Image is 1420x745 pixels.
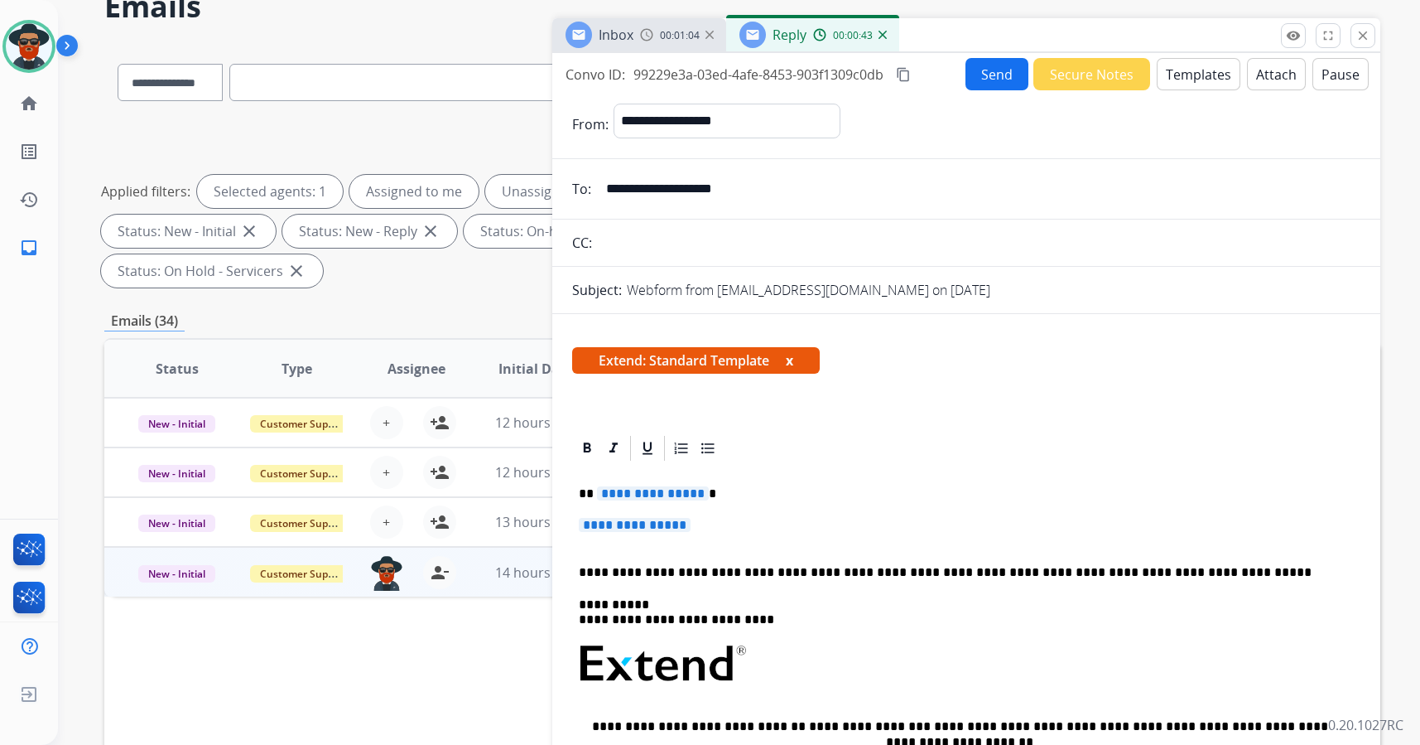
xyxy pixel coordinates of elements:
[197,175,343,208] div: Selected agents: 1
[1157,58,1240,90] button: Templates
[370,556,403,591] img: agent-avatar
[498,359,573,379] span: Initial Date
[572,347,820,374] span: Extend: Standard Template
[696,436,720,461] div: Bullet List
[250,565,358,583] span: Customer Support
[138,565,215,583] span: New - Initial
[965,58,1028,90] button: Send
[601,436,626,461] div: Italic
[138,465,215,482] span: New - Initial
[138,515,215,532] span: New - Initial
[495,564,577,582] span: 14 hours ago
[464,215,679,248] div: Status: On-hold – Internal
[633,65,883,84] span: 99229e3a-03ed-4afe-8453-903f1309c0db
[383,462,390,482] span: +
[1312,58,1369,90] button: Pause
[773,26,806,44] span: Reply
[495,414,577,432] span: 12 hours ago
[421,221,440,241] mat-icon: close
[6,23,52,70] img: avatar
[660,29,700,42] span: 00:01:04
[250,515,358,532] span: Customer Support
[1321,28,1336,43] mat-icon: fullscreen
[430,462,450,482] mat-icon: person_add
[282,215,457,248] div: Status: New - Reply
[627,280,990,300] p: Webform from [EMAIL_ADDRESS][DOMAIN_NAME] on [DATE]
[286,261,306,281] mat-icon: close
[282,359,312,379] span: Type
[387,359,445,379] span: Assignee
[138,415,215,433] span: New - Initial
[1033,58,1150,90] button: Secure Notes
[101,254,323,288] div: Status: On Hold - Servicers
[101,215,276,248] div: Status: New - Initial
[1328,715,1403,735] p: 0.20.1027RC
[786,351,793,370] button: x
[572,280,622,300] p: Subject:
[370,506,403,539] button: +
[19,190,39,210] mat-icon: history
[485,175,592,208] div: Unassigned
[383,512,390,532] span: +
[669,436,694,461] div: Ordered List
[370,456,403,489] button: +
[1355,28,1370,43] mat-icon: close
[19,142,39,162] mat-icon: list_alt
[495,513,577,531] span: 13 hours ago
[572,179,591,199] p: To:
[572,114,609,134] p: From:
[833,29,873,42] span: 00:00:43
[19,94,39,114] mat-icon: home
[896,67,911,82] mat-icon: content_copy
[349,175,479,208] div: Assigned to me
[572,233,592,253] p: CC:
[430,413,450,433] mat-icon: person_add
[239,221,259,241] mat-icon: close
[635,436,660,461] div: Underline
[1286,28,1301,43] mat-icon: remove_red_eye
[19,238,39,258] mat-icon: inbox
[383,413,390,433] span: +
[575,436,599,461] div: Bold
[104,311,185,331] p: Emails (34)
[566,65,625,85] p: Convo ID:
[495,463,577,481] span: 12 hours ago
[430,563,450,583] mat-icon: person_remove
[250,465,358,482] span: Customer Support
[250,415,358,433] span: Customer Support
[430,512,450,532] mat-icon: person_add
[1247,58,1306,90] button: Attach
[156,359,199,379] span: Status
[599,26,633,44] span: Inbox
[101,181,190,201] p: Applied filters:
[370,406,403,439] button: +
